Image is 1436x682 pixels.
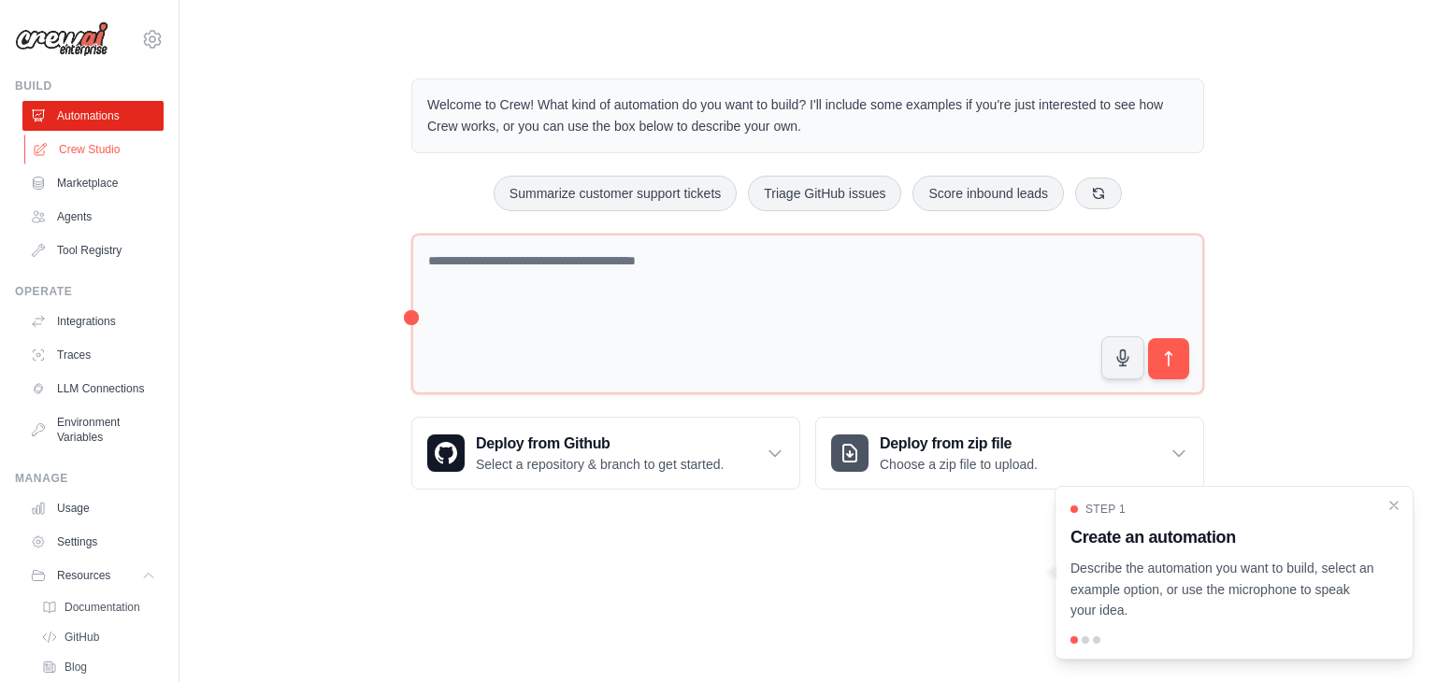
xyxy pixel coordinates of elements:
[494,176,737,211] button: Summarize customer support tickets
[15,78,164,93] div: Build
[22,340,164,370] a: Traces
[65,630,99,645] span: GitHub
[1070,524,1375,550] h3: Create an automation
[1085,502,1126,517] span: Step 1
[22,561,164,590] button: Resources
[34,654,164,680] a: Blog
[427,94,1188,137] p: Welcome to Crew! What kind of automation do you want to build? I'll include some examples if you'...
[15,471,164,486] div: Manage
[476,433,724,455] h3: Deploy from Github
[15,21,108,57] img: Logo
[34,594,164,620] a: Documentation
[22,527,164,557] a: Settings
[1343,592,1436,682] iframe: Chat Widget
[22,493,164,523] a: Usage
[1386,498,1401,513] button: Close walkthrough
[24,135,165,164] a: Crew Studio
[880,433,1038,455] h3: Deploy from zip file
[15,284,164,299] div: Operate
[65,660,87,675] span: Blog
[22,306,164,336] a: Integrations
[22,202,164,232] a: Agents
[34,624,164,650] a: GitHub
[57,568,110,583] span: Resources
[476,455,724,474] p: Select a repository & branch to get started.
[22,235,164,265] a: Tool Registry
[22,168,164,198] a: Marketplace
[22,101,164,131] a: Automations
[912,176,1064,211] button: Score inbound leads
[22,374,164,404] a: LLM Connections
[1070,558,1375,621] p: Describe the automation you want to build, select an example option, or use the microphone to spe...
[748,176,901,211] button: Triage GitHub issues
[22,407,164,452] a: Environment Variables
[880,455,1038,474] p: Choose a zip file to upload.
[65,600,140,615] span: Documentation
